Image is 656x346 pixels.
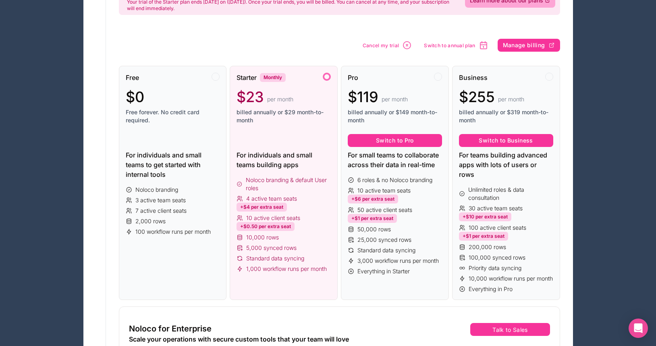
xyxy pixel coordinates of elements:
span: Switch to annual plan [424,42,475,48]
span: billed annually or $29 month-to-month [237,108,331,124]
span: 10,000 workflow runs per month [469,275,553,283]
span: Manage billing [503,42,545,49]
div: +$6 per extra seat [348,195,398,203]
span: 10 active client seats [246,214,300,222]
div: For small teams to collaborate across their data in real-time [348,150,442,170]
div: +$0.50 per extra seat [237,222,295,231]
span: $23 [237,89,264,105]
button: Talk to Sales [470,323,550,336]
span: 100,000 synced rows [469,254,525,262]
div: Monthly [260,73,286,82]
button: Switch to Business [459,134,553,147]
span: 6 roles & no Noloco branding [357,176,432,184]
span: per month [267,95,293,103]
span: Unlimited roles & data consultation [468,186,553,202]
div: For individuals and small teams building apps [237,150,331,170]
span: Cancel my trial [363,42,399,48]
span: 50 active client seats [357,206,412,214]
span: Everything in Pro [469,285,513,293]
span: $0 [126,89,144,105]
span: Everything in Starter [357,267,410,275]
span: Priority data syncing [469,264,521,272]
span: Noloco branding [135,186,178,194]
button: Manage billing [498,39,560,52]
span: billed annually or $319 month-to-month [459,108,553,124]
span: 3 active team seats [135,196,186,204]
div: +$4 per extra seat [237,203,287,212]
span: Free [126,73,139,82]
span: 1,000 workflow runs per month [246,265,327,273]
span: per month [382,95,408,103]
span: 7 active client seats [135,207,187,215]
span: 30 active team seats [469,204,523,212]
span: 5,000 synced rows [246,244,297,252]
span: 200,000 rows [469,243,506,251]
button: Switch to Pro [348,134,442,147]
div: For individuals and small teams to get started with internal tools [126,150,220,179]
span: Starter [237,73,257,82]
span: Standard data syncing [357,246,415,254]
span: $255 [459,89,495,105]
span: $119 [348,89,378,105]
div: +$10 per extra seat [459,212,511,221]
span: per month [498,95,524,103]
span: 100 active client seats [469,224,526,232]
span: 50,000 rows [357,225,391,233]
span: 25,000 synced rows [357,236,411,244]
span: Business [459,73,488,82]
span: Noloco for Enterprise [129,323,212,334]
span: 2,000 rows [135,217,166,225]
button: Switch to annual plan [421,38,491,53]
button: Cancel my trial [360,38,415,53]
span: billed annually or $149 month-to-month [348,108,442,124]
span: 10,000 rows [246,233,279,241]
div: +$1 per extra seat [348,214,397,223]
span: 100 workflow runs per month [135,228,211,236]
span: 10 active team seats [357,187,411,195]
span: Noloco branding & default User roles [246,176,331,192]
div: Open Intercom Messenger [629,319,648,338]
div: For teams building advanced apps with lots of users or rows [459,150,553,179]
div: +$1 per extra seat [459,232,508,241]
span: 3,000 workflow runs per month [357,257,439,265]
span: Standard data syncing [246,254,304,262]
span: Free forever. No credit card required. [126,108,220,124]
span: Pro [348,73,358,82]
div: Scale your operations with secure custom tools that your team will love [129,334,411,344]
span: 4 active team seats [246,195,297,203]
